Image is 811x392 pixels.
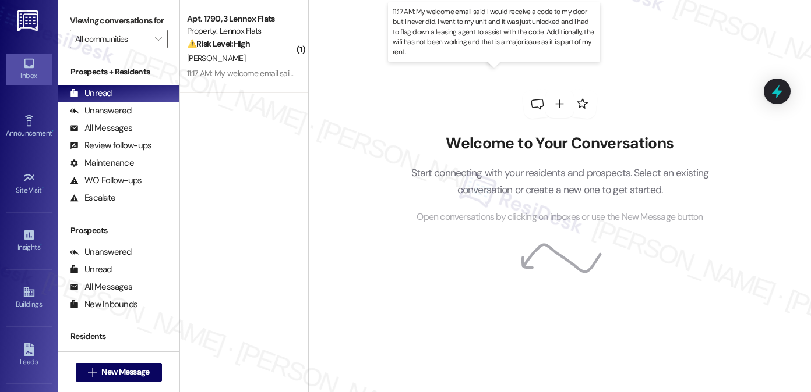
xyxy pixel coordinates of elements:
div: Unread [70,87,112,99]
h2: Welcome to Your Conversations [393,134,727,153]
div: Review follow-ups [70,140,151,152]
strong: ⚠️ Risk Level: High [187,38,250,49]
div: New Inbounds [70,298,137,311]
div: Unread [70,263,112,276]
span: New Message [101,366,149,378]
input: All communities [75,30,149,48]
div: WO Follow-ups [70,174,142,187]
a: Inbox [6,54,52,85]
a: Site Visit • [6,168,52,199]
div: All Messages [70,122,132,134]
span: [PERSON_NAME] [187,53,245,63]
p: 11:17 AM: My welcome email said I would receive a code to my door but I never did. I went to my u... [393,7,595,57]
div: Prospects [58,224,179,237]
div: Residents [58,330,179,343]
p: Start connecting with your residents and prospects. Select an existing conversation or create a n... [393,165,727,198]
span: Open conversations by clicking on inboxes or use the New Message button [417,210,703,224]
div: Escalate [70,192,115,204]
span: • [40,241,42,250]
i:  [88,368,97,377]
label: Viewing conversations for [70,12,168,30]
div: All Messages [70,281,132,293]
span: • [52,127,54,136]
div: Property: Lennox Flats [187,25,295,37]
i:  [155,34,161,44]
a: Leads [6,340,52,371]
div: Apt. 1790, 3 Lennox Flats [187,13,295,25]
a: Insights • [6,225,52,256]
img: ResiDesk Logo [17,10,41,31]
div: Unanswered [70,246,132,258]
a: Buildings [6,282,52,313]
div: Prospects + Residents [58,66,179,78]
span: • [42,184,44,193]
div: Unanswered [70,105,132,117]
button: New Message [76,363,162,382]
div: Maintenance [70,157,134,169]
